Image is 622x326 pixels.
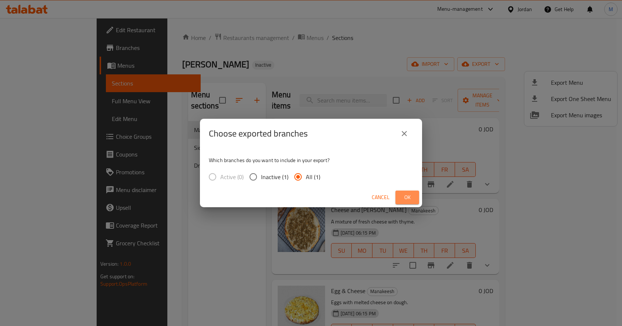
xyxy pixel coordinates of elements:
span: Cancel [372,193,389,202]
button: Ok [395,191,419,204]
p: Which branches do you want to include in your export? [209,157,413,164]
button: close [395,125,413,142]
button: Cancel [369,191,392,204]
h2: Choose exported branches [209,128,308,140]
span: Inactive (1) [261,172,288,181]
span: Active (0) [220,172,244,181]
span: All (1) [306,172,320,181]
span: Ok [401,193,413,202]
